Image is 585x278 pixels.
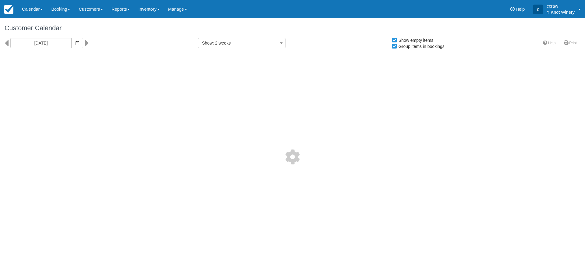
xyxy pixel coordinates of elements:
label: Show empty items [392,36,437,45]
a: Print [560,39,580,48]
a: Help [539,39,559,48]
span: Show empty items [392,38,438,42]
h1: Customer Calendar [5,24,580,32]
p: ccraw [547,3,575,9]
span: Help [516,7,525,12]
span: Group items in bookings [392,44,449,48]
span: Show [202,41,213,45]
i: Help [510,7,515,11]
label: Group items in bookings [392,42,448,51]
span: : 2 weeks [213,41,231,45]
button: Show: 2 weeks [198,38,285,48]
div: c [533,5,543,14]
img: checkfront-main-nav-mini-logo.png [4,5,13,14]
p: Y Knot Winery [547,9,575,15]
